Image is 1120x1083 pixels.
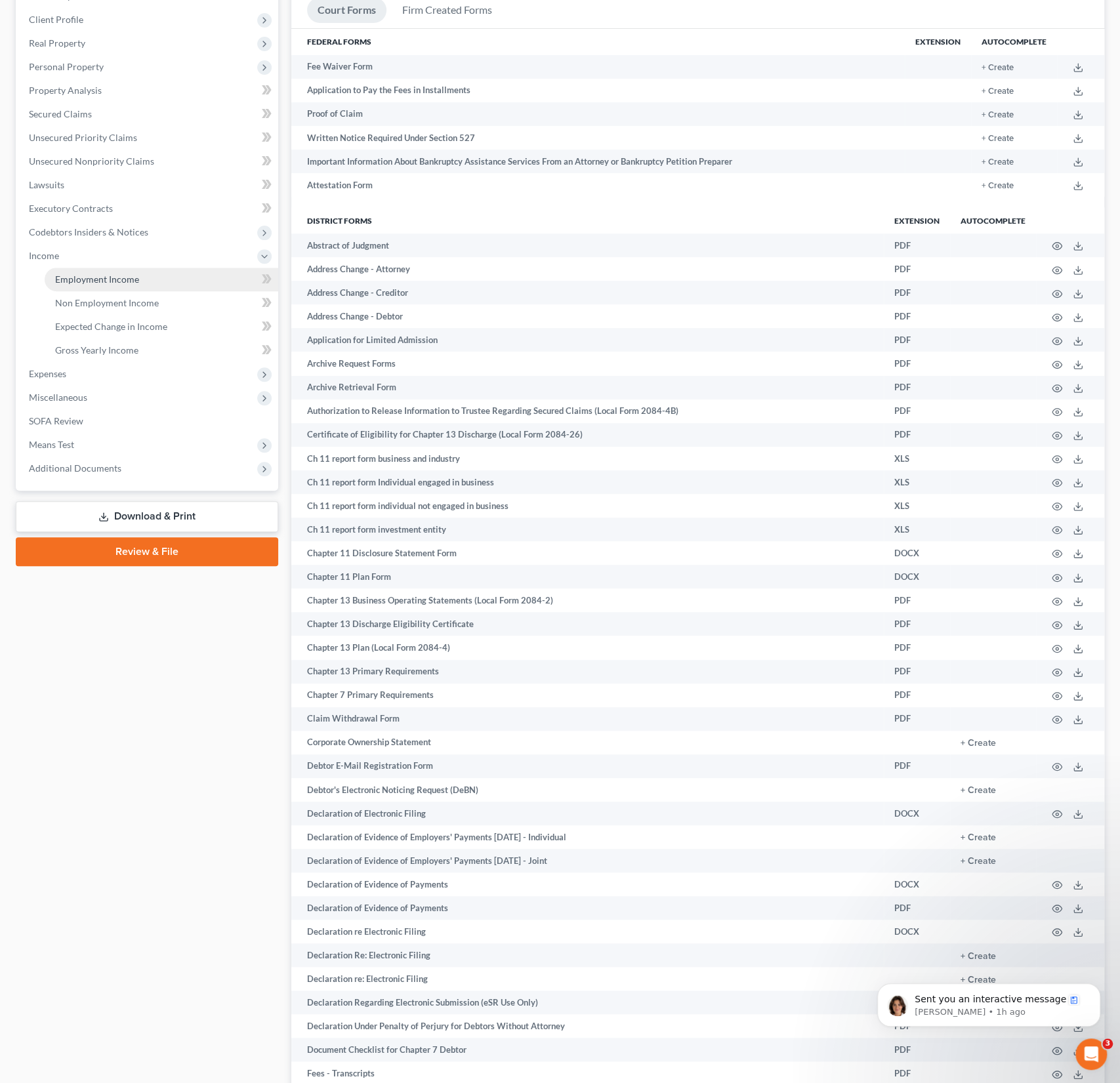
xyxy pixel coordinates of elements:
[18,102,278,126] a: Secured Claims
[291,896,884,920] td: Declaration of Evidence of Payments
[291,494,884,518] td: Ch 11 report form individual not engaged in business
[291,173,905,197] td: Attestation Form
[884,352,950,375] td: PDF
[884,754,950,778] td: PDF
[291,991,884,1014] td: Declaration Regarding Electronic Submission (eSR Use Only)
[884,423,950,447] td: PDF
[29,203,113,214] span: Executory Contracts
[982,182,1014,190] button: + Create
[29,155,154,167] span: Unsecured Nonpriority Claims
[16,501,278,532] a: Download & Print
[884,399,950,423] td: PDF
[291,352,884,375] td: Archive Request Forms
[291,778,884,802] td: Debtor's Electronic Noticing Request (DeBN)
[29,14,83,25] span: Client Profile
[950,207,1036,234] th: Autocomplete
[961,739,996,748] button: + Create
[29,439,74,450] span: Means Test
[18,173,278,197] a: Lawsuits
[884,376,950,399] td: PDF
[45,338,278,362] a: Gross Yearly Income
[1075,1038,1107,1070] iframe: Intercom live chat
[29,132,137,143] span: Unsecured Priority Claims
[291,328,884,352] td: Application for Limited Admission
[982,134,1014,143] button: + Create
[884,707,950,731] td: PDF
[884,470,950,494] td: XLS
[884,541,950,565] td: DOCX
[291,967,884,991] td: Declaration re: Electronic Filing
[291,79,905,102] td: Application to Pay the Fees in Installments
[291,234,884,257] td: Abstract of Judgment
[884,494,950,518] td: XLS
[18,79,278,102] a: Property Analysis
[291,612,884,636] td: Chapter 13 Discharge Eligibility Certificate
[884,660,950,684] td: PDF
[29,179,64,190] span: Lawsuits
[291,29,905,55] th: Federal Forms
[29,108,92,119] span: Secured Claims
[982,87,1014,96] button: + Create
[858,956,1120,1048] iframe: Intercom notifications message
[291,423,884,447] td: Certificate of Eligibility for Chapter 13 Discharge (Local Form 2084-26)
[982,158,1014,167] button: + Create
[961,952,996,961] button: + Create
[291,707,884,731] td: Claim Withdrawal Form
[291,376,884,399] td: Archive Retrieval Form
[291,636,884,659] td: Chapter 13 Plan (Local Form 2084-4)
[291,872,884,896] td: Declaration of Evidence of Payments
[905,29,971,55] th: Extension
[291,920,884,943] td: Declaration re Electronic Filing
[55,344,138,356] span: Gross Yearly Income
[29,250,59,261] span: Income
[29,368,66,379] span: Expenses
[884,588,950,612] td: PDF
[16,537,278,566] a: Review & File
[291,1038,884,1061] td: Document Checklist for Chapter 7 Debtor
[291,802,884,825] td: Declaration of Electronic Filing
[18,150,278,173] a: Unsecured Nonpriority Claims
[884,1038,950,1061] td: PDF
[45,268,278,291] a: Employment Income
[29,392,87,403] span: Miscellaneous
[291,447,884,470] td: Ch 11 report form business and industry
[291,399,884,423] td: Authorization to Release Information to Trustee Regarding Secured Claims (Local Form 2084-4B)
[29,37,85,49] span: Real Property
[291,126,905,150] td: Written Notice Required Under Section 527
[291,470,884,494] td: Ch 11 report form Individual engaged in business
[1102,1038,1113,1049] span: 3
[55,297,159,308] span: Non Employment Income
[884,896,950,920] td: PDF
[291,541,884,565] td: Chapter 11 Disclosure Statement Form
[291,281,884,304] td: Address Change - Creditor
[291,943,884,967] td: Declaration Re: Electronic Filing
[291,660,884,684] td: Chapter 13 Primary Requirements
[884,281,950,304] td: PDF
[29,415,83,426] span: SOFA Review
[45,315,278,338] a: Expected Change in Income
[884,518,950,541] td: XLS
[29,462,121,474] span: Additional Documents
[961,786,996,795] button: + Create
[55,321,167,332] span: Expected Change in Income
[18,197,278,220] a: Executory Contracts
[291,754,884,778] td: Debtor E-Mail Registration Form
[884,565,950,588] td: DOCX
[291,684,884,707] td: Chapter 7 Primary Requirements
[884,872,950,896] td: DOCX
[291,565,884,588] td: Chapter 11 Plan Form
[29,226,148,237] span: Codebtors Insiders & Notices
[884,636,950,659] td: PDF
[291,518,884,541] td: Ch 11 report form investment entity
[291,1014,884,1038] td: Declaration Under Penalty of Perjury for Debtors Without Attorney
[291,150,905,173] td: Important Information About Bankruptcy Assistance Services From an Attorney or Bankruptcy Petitio...
[29,85,102,96] span: Property Analysis
[291,825,884,849] td: Declaration of Evidence of Employers' Payments [DATE] - Individual
[884,328,950,352] td: PDF
[884,207,950,234] th: Extension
